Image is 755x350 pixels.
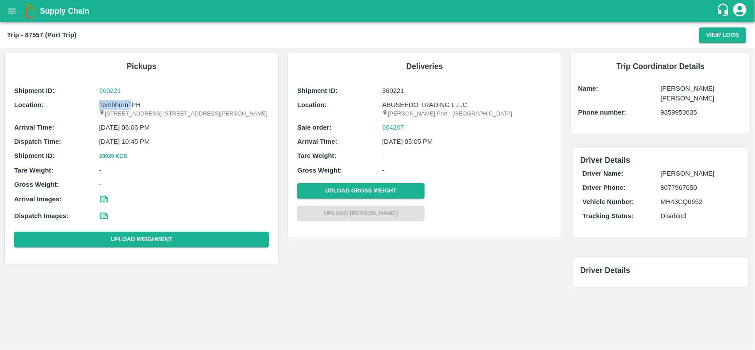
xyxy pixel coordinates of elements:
p: 9359953635 [661,108,743,117]
p: Disabled [661,211,739,221]
p: - [99,165,269,175]
p: [STREET_ADDRESS] [STREET_ADDRESS][PERSON_NAME] [99,110,269,118]
b: Vehicle Number: [583,198,634,205]
h6: Deliveries [295,60,554,73]
p: [DATE] 05:05 PM [382,137,552,146]
button: 20020 Kgs [99,152,127,161]
a: 360221 [99,86,269,96]
b: Driver Phone: [583,184,625,191]
a: 604207 [382,123,404,132]
p: [PERSON_NAME] [661,169,739,178]
span: Driver Details [580,266,630,275]
b: Supply Chain [40,7,89,15]
p: - [99,180,269,189]
b: Dispatch Time: [14,138,61,145]
b: Name: [578,85,598,92]
b: Tare Weight: [14,167,54,174]
b: Location: [297,101,327,108]
p: [DATE] 10:45 PM [99,137,269,146]
b: Arrival Time: [14,124,54,131]
b: Location: [14,101,44,108]
b: Driver Name: [583,170,623,177]
b: Shipment ID: [297,87,338,94]
p: Tembhurni PH [99,100,269,110]
button: Upload Weighment [14,232,269,247]
b: Shipment ID: [14,87,55,94]
b: Tracking Status: [583,212,633,219]
p: [DATE] 06:06 PM [99,123,269,132]
p: [PERSON_NAME] Port - [GEOGRAPHIC_DATA] [382,110,552,118]
div: customer-support [717,3,732,19]
b: Phone number: [578,109,626,116]
div: account of current user [732,2,748,20]
b: Gross Weight: [297,167,342,174]
h6: Trip Coordinator Details [578,60,743,73]
p: ABUSEEDO TRADING L.L.C [382,100,552,110]
p: [PERSON_NAME] [PERSON_NAME] [661,84,743,104]
b: Gross Weight: [14,181,59,188]
p: - [382,165,552,175]
span: Driver Details [580,156,630,165]
button: open drawer [2,1,22,21]
p: 360221 [382,86,552,96]
button: View Logs [699,27,746,43]
b: Trip - 87557 (Port Trip) [7,31,77,38]
b: Arrival Images: [14,196,61,203]
p: MH43CQ0652 [661,197,739,207]
a: Supply Chain [40,5,717,17]
b: Dispatch Images: [14,212,69,219]
b: Sale order: [297,124,332,131]
b: Arrival Time: [297,138,337,145]
b: Shipment ID: [14,152,55,159]
h6: Pickups [12,60,271,73]
p: - [382,151,552,161]
p: 8077967650 [661,183,739,192]
b: Tare Weight: [297,152,337,159]
button: Upload Gross Weight [297,183,425,199]
img: logo [22,2,40,20]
